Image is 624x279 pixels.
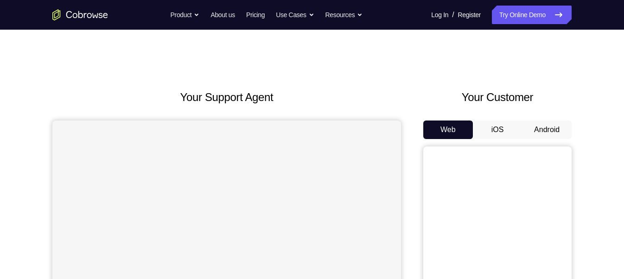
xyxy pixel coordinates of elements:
[276,6,314,24] button: Use Cases
[473,120,522,139] button: iOS
[52,89,401,106] h2: Your Support Agent
[423,89,572,106] h2: Your Customer
[522,120,572,139] button: Android
[325,6,363,24] button: Resources
[246,6,265,24] a: Pricing
[458,6,481,24] a: Register
[423,120,473,139] button: Web
[492,6,572,24] a: Try Online Demo
[171,6,200,24] button: Product
[452,9,454,20] span: /
[52,9,108,20] a: Go to the home page
[431,6,448,24] a: Log In
[210,6,235,24] a: About us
